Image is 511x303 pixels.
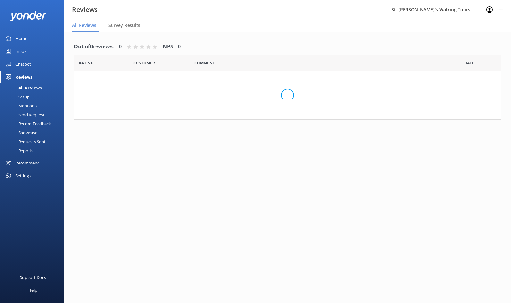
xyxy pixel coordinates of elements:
[20,271,46,284] div: Support Docs
[4,101,37,110] div: Mentions
[4,92,64,101] a: Setup
[119,43,122,51] h4: 0
[4,137,64,146] a: Requests Sent
[4,101,64,110] a: Mentions
[15,32,27,45] div: Home
[194,60,215,66] span: Question
[4,92,29,101] div: Setup
[72,4,98,15] h3: Reviews
[15,156,40,169] div: Recommend
[74,43,114,51] h4: Out of 0 reviews:
[28,284,37,297] div: Help
[4,119,64,128] a: Record Feedback
[15,169,31,182] div: Settings
[15,58,31,71] div: Chatbot
[72,22,96,29] span: All Reviews
[79,60,94,66] span: Date
[4,83,42,92] div: All Reviews
[4,137,46,146] div: Requests Sent
[4,128,37,137] div: Showcase
[4,119,51,128] div: Record Feedback
[4,128,64,137] a: Showcase
[163,43,173,51] h4: NPS
[4,110,46,119] div: Send Requests
[178,43,181,51] h4: 0
[133,60,155,66] span: Date
[4,110,64,119] a: Send Requests
[108,22,140,29] span: Survey Results
[15,71,32,83] div: Reviews
[10,11,46,21] img: yonder-white-logo.png
[4,83,64,92] a: All Reviews
[464,60,474,66] span: Date
[15,45,27,58] div: Inbox
[4,146,64,155] a: Reports
[4,146,33,155] div: Reports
